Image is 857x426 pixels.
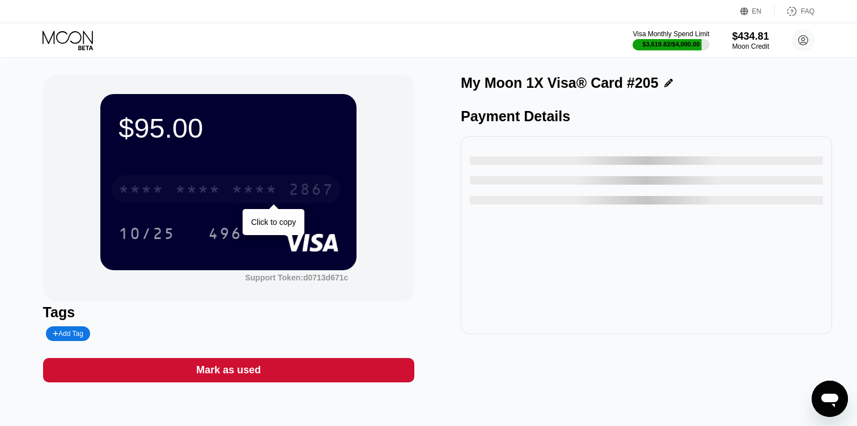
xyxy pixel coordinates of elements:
div: Support Token:d0713d671c [245,273,348,282]
div: Support Token: d0713d671c [245,273,348,282]
div: Moon Credit [732,42,769,50]
div: Add Tag [53,330,83,338]
iframe: Кнопка, открывающая окно обмена сообщениями; идет разговор [812,381,848,417]
div: Payment Details [461,108,832,125]
div: $3,619.82 / $4,000.00 [643,41,700,48]
div: 2867 [289,182,334,200]
div: Tags [43,304,414,321]
div: 10/25 [118,226,175,244]
div: Click to copy [251,218,296,227]
div: FAQ [775,6,814,17]
div: My Moon 1X Visa® Card #205 [461,75,659,91]
div: Mark as used [196,364,261,377]
div: $434.81 [732,31,769,42]
div: 496 [208,226,242,244]
div: Add Tag [46,326,90,341]
div: $434.81Moon Credit [732,31,769,50]
div: FAQ [801,7,814,15]
div: Mark as used [43,358,414,382]
div: Visa Monthly Spend Limit [633,30,709,38]
div: 10/25 [110,219,184,248]
div: 496 [200,219,251,248]
div: $95.00 [118,112,338,144]
div: EN [740,6,775,17]
div: EN [752,7,762,15]
div: Visa Monthly Spend Limit$3,619.82/$4,000.00 [633,30,709,50]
